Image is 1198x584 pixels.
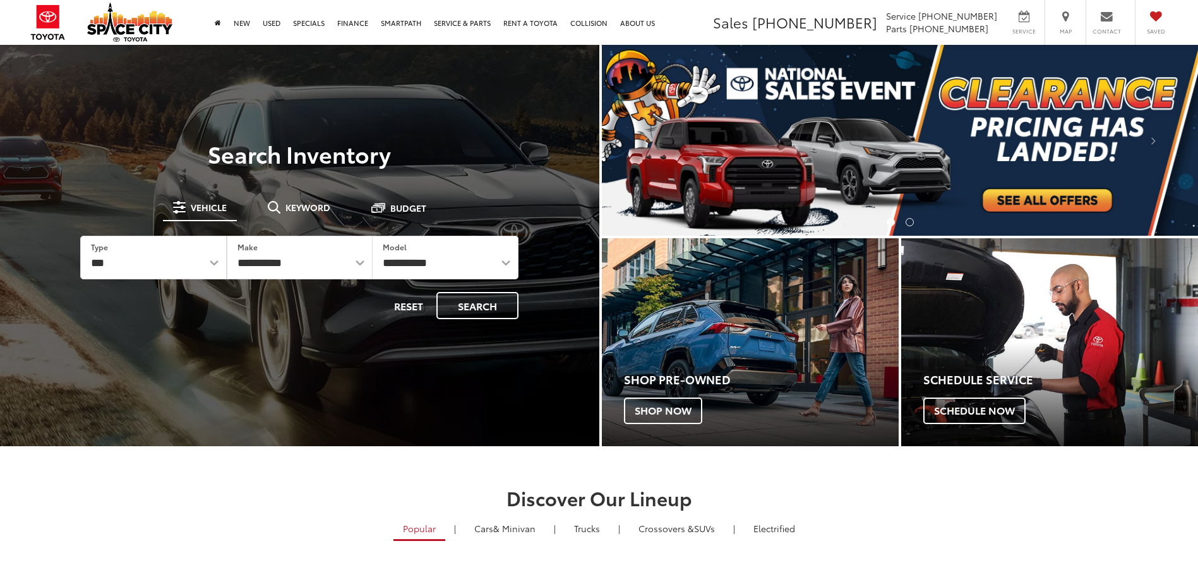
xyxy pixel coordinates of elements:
li: | [551,522,559,535]
a: SUVs [629,518,724,539]
li: Go to slide number 2. [906,218,914,226]
label: Make [237,241,258,252]
h2: Discover Our Lineup [154,487,1045,508]
span: Shop Now [624,398,702,424]
a: Schedule Service Schedule Now [901,238,1198,446]
h3: Search Inventory [53,141,546,166]
label: Model [383,241,407,252]
span: Keyword [285,203,330,212]
button: Reset [383,292,434,319]
a: Popular [393,518,445,541]
div: Toyota [901,238,1198,446]
a: Cars [465,518,545,539]
span: [PHONE_NUMBER] [752,12,877,32]
span: Schedule Now [923,398,1026,424]
span: Crossovers & [638,522,694,535]
span: Map [1051,27,1079,35]
span: [PHONE_NUMBER] [918,9,997,22]
span: Service [1010,27,1038,35]
button: Click to view next picture. [1108,70,1198,210]
li: | [615,522,623,535]
h4: Shop Pre-Owned [624,374,899,386]
a: Trucks [565,518,609,539]
li: Go to slide number 1. [887,218,895,226]
a: Electrified [744,518,805,539]
label: Type [91,241,108,252]
span: Parts [886,22,907,35]
span: Sales [713,12,748,32]
li: | [730,522,738,535]
button: Click to view previous picture. [602,70,692,210]
img: Space City Toyota [87,3,172,42]
span: Vehicle [191,203,227,212]
a: Shop Pre-Owned Shop Now [602,238,899,446]
span: & Minivan [493,522,536,535]
h4: Schedule Service [923,374,1198,386]
li: | [451,522,459,535]
span: Budget [390,204,426,212]
span: Contact [1093,27,1121,35]
div: Toyota [602,238,899,446]
span: Saved [1142,27,1170,35]
button: Search [436,292,518,319]
span: Service [886,9,916,22]
span: [PHONE_NUMBER] [909,22,988,35]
